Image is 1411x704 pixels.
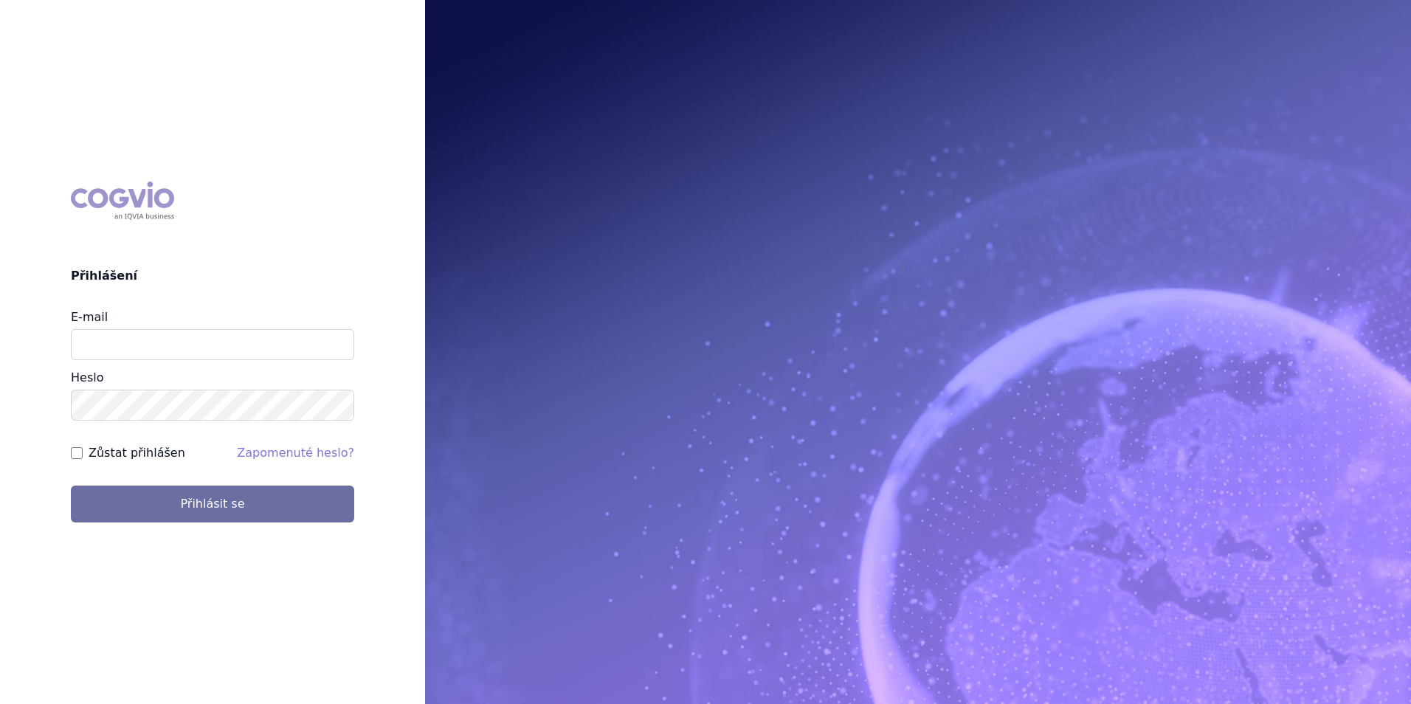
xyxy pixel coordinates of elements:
label: Zůstat přihlášen [89,444,185,462]
a: Zapomenuté heslo? [237,446,354,460]
button: Přihlásit se [71,486,354,522]
label: Heslo [71,370,103,384]
div: COGVIO [71,182,174,220]
label: E-mail [71,310,108,324]
h2: Přihlášení [71,267,354,285]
